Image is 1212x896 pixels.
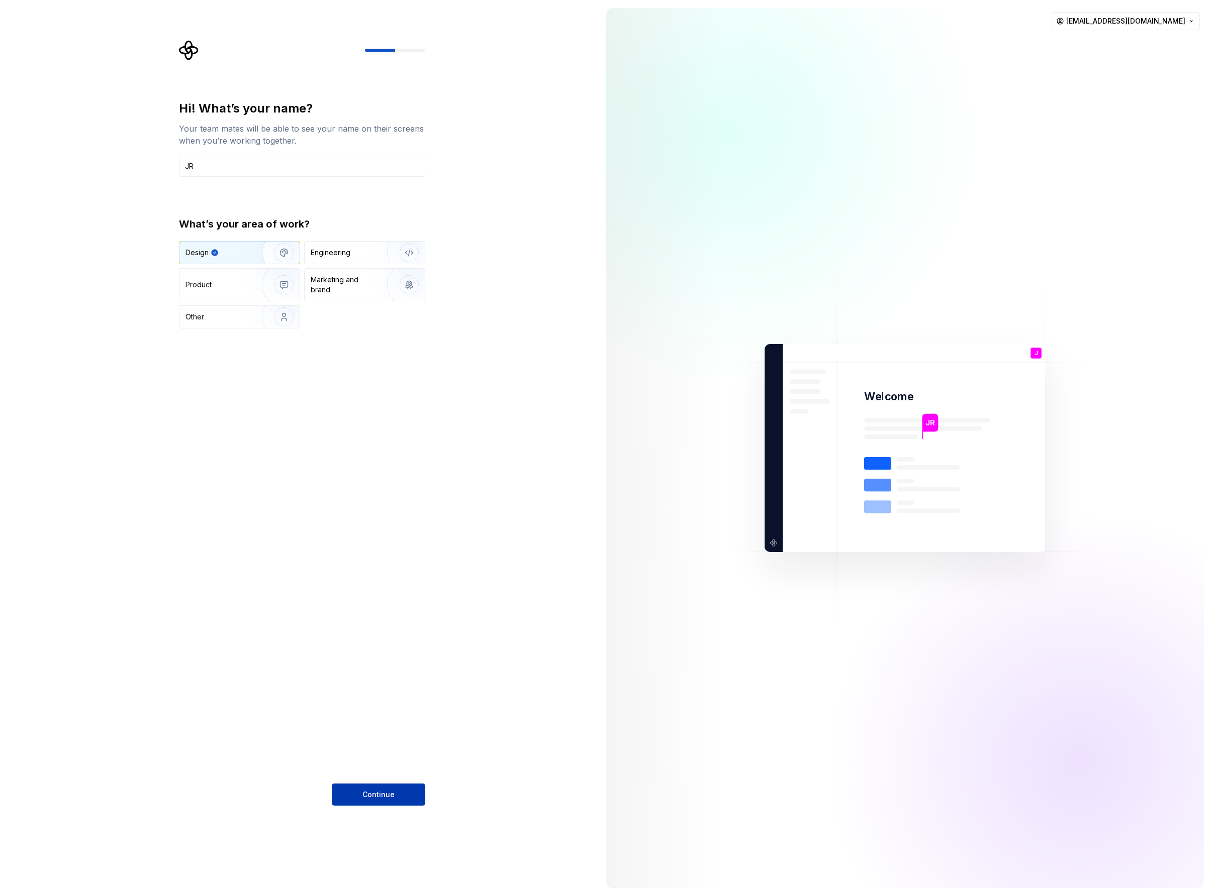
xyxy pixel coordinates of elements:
[926,417,935,428] p: JR
[362,790,395,800] span: Continue
[179,40,199,60] svg: Supernova Logo
[311,248,350,258] div: Engineering
[1052,12,1200,30] button: [EMAIL_ADDRESS][DOMAIN_NAME]
[179,123,425,147] div: Your team mates will be able to see your name on their screens when you’re working together.
[185,312,204,322] div: Other
[179,100,425,117] div: Hi! What’s your name?
[179,155,425,177] input: Han Solo
[185,248,209,258] div: Design
[311,275,379,295] div: Marketing and brand
[332,783,425,806] button: Continue
[1066,16,1185,26] span: [EMAIL_ADDRESS][DOMAIN_NAME]
[1035,351,1038,356] p: J
[179,217,425,231] div: What’s your area of work?
[185,280,212,290] div: Product
[864,389,913,404] p: Welcome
